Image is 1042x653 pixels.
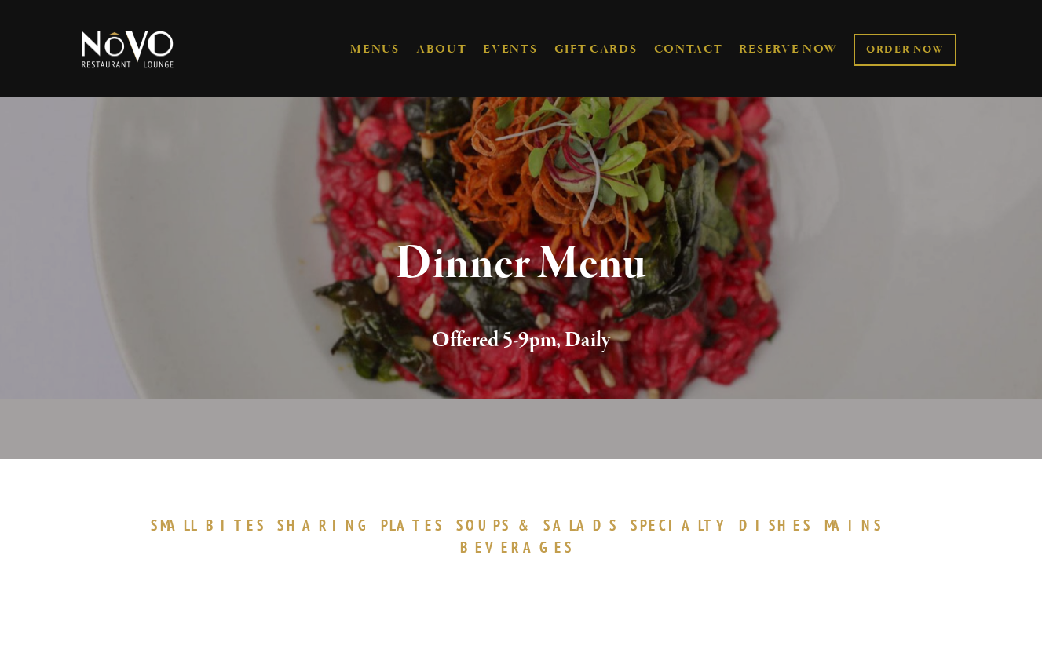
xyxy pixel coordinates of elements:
span: SALADS [543,516,619,534]
span: SHARING [277,516,373,534]
span: PLATES [381,516,444,534]
a: GIFT CARDS [554,35,638,64]
span: SMALL [151,516,198,534]
a: ABOUT [416,42,467,57]
a: EVENTS [483,42,537,57]
a: MAINS [824,516,891,534]
a: SHARINGPLATES [277,516,452,534]
a: RESERVE NOW [739,35,838,64]
span: DISHES [739,516,813,534]
a: SMALLBITES [151,516,274,534]
span: SPECIALTY [631,516,731,534]
span: BITES [206,516,266,534]
a: ORDER NOW [854,34,956,66]
h2: Offered 5-9pm, Daily [105,324,937,357]
span: MAINS [824,516,883,534]
span: BEVERAGES [460,538,575,556]
a: MENUS [350,42,400,57]
span: & [518,516,536,534]
a: SOUPS&SALADS [456,516,627,534]
a: CONTACT [654,35,723,64]
img: Novo Restaurant &amp; Lounge [79,30,177,69]
span: SOUPS [456,516,511,534]
h1: Dinner Menu [105,239,937,290]
a: SPECIALTYDISHES [631,516,821,534]
a: BEVERAGES [460,538,583,556]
